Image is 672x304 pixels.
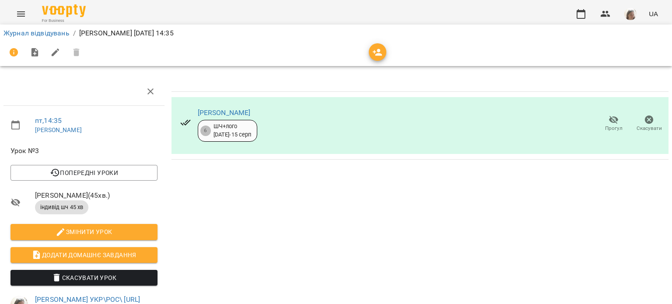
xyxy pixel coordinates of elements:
[10,247,157,263] button: Додати домашнє завдання
[624,8,637,20] img: 4795d6aa07af88b41cce17a01eea78aa.jpg
[200,126,211,136] div: 6
[17,227,150,237] span: Змінити урок
[3,29,70,37] a: Журнал відвідувань
[213,122,252,139] div: ШЧ+лого [DATE] - 15 серп
[10,224,157,240] button: Змінити урок
[35,203,88,211] span: індивід шч 45 хв
[42,4,86,17] img: Voopty Logo
[10,3,31,24] button: Menu
[596,112,631,136] button: Прогул
[649,9,658,18] span: UA
[10,270,157,286] button: Скасувати Урок
[35,116,62,125] a: пт , 14:35
[42,18,86,24] span: For Business
[605,125,623,132] span: Прогул
[79,28,174,38] p: [PERSON_NAME] [DATE] 14:35
[10,146,157,156] span: Урок №3
[17,168,150,178] span: Попередні уроки
[35,126,82,133] a: [PERSON_NAME]
[10,165,157,181] button: Попередні уроки
[637,125,662,132] span: Скасувати
[17,250,150,260] span: Додати домашнє завдання
[645,6,661,22] button: UA
[73,28,76,38] li: /
[3,28,668,38] nav: breadcrumb
[35,190,157,201] span: [PERSON_NAME] ( 45 хв. )
[17,273,150,283] span: Скасувати Урок
[631,112,667,136] button: Скасувати
[198,108,251,117] a: [PERSON_NAME]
